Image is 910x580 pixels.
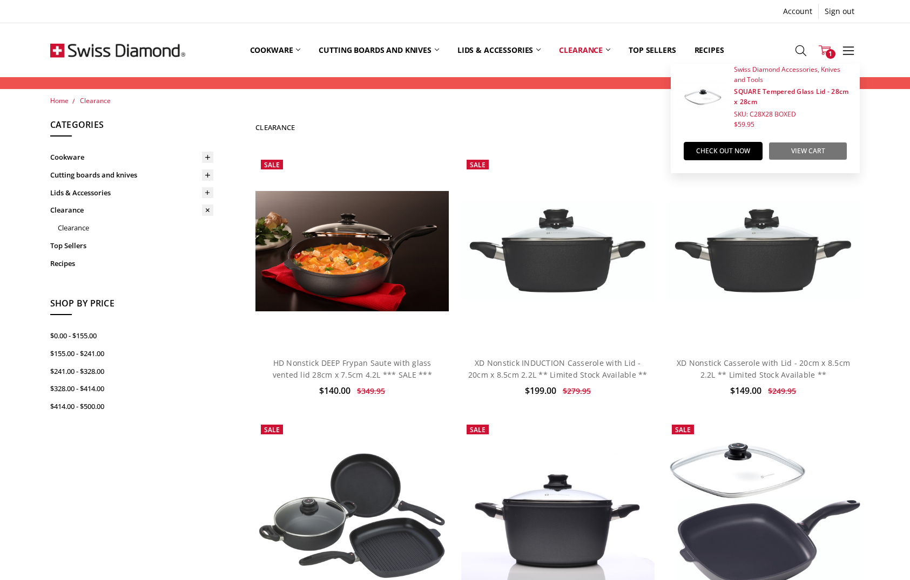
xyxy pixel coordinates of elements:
[309,26,448,74] a: Cutting boards and knives
[826,49,835,59] span: 1
[80,96,111,105] a: Clearance
[255,154,449,347] a: HD Nonstick DEEP Frypan Saute with glass vented lid 28cm x 7.5cm 4.2L *** SALE ***
[50,23,185,77] img: Free Shipping On Every Order
[734,64,853,85] span: Swiss Diamond Accessories, Knives and Tools
[50,148,213,166] a: Cookware
[357,386,385,396] span: $349.95
[813,37,837,64] a: 1
[525,385,556,397] span: $199.00
[734,87,848,106] a: SQUARE Tempered Glass Lid - 28cm x 28cm
[666,202,860,300] img: XD Nonstick Casserole with Lid - 20cm x 8.5cm 2.2L side view
[264,160,280,169] span: Sale
[461,154,655,347] a: XD Nonstick INDUCTION Casserole with Lid - 20cm x 8.5cm 2.2L ** Limited Stock Available **
[50,297,213,315] h5: Shop By Price
[273,358,432,380] a: HD Nonstick DEEP Frypan Saute with glass vented lid 28cm x 7.5cm 4.2L *** SALE ***
[550,26,619,74] a: Clearance
[677,358,850,380] a: XD Nonstick Casserole with Lid - 20cm x 8.5cm 2.2L ** Limited Stock Available **
[50,327,213,345] a: $0.00 - $155.00
[769,142,847,160] a: View Cart
[750,110,796,119] span: C28X28 BOXED
[777,4,818,19] a: Account
[563,386,591,396] span: $279.95
[50,201,213,219] a: Clearance
[819,4,860,19] a: Sign out
[255,191,449,311] img: HD Nonstick DEEP Frypan Saute with glass vented lid 28cm x 7.5cm 4.2L *** SALE ***
[675,425,691,434] span: Sale
[50,237,213,255] a: Top Sellers
[676,70,730,124] img: SQUARE Tempered Glass Lid - 28cm x 28cm
[470,160,486,169] span: Sale
[734,119,853,129] span: $59.95
[50,118,213,137] h5: Categories
[619,26,685,74] a: Top Sellers
[768,386,796,396] span: $249.95
[50,398,213,415] a: $414.00 - $500.00
[50,345,213,363] a: $155.00 - $241.00
[468,358,648,380] a: XD Nonstick INDUCTION Casserole with Lid - 20cm x 8.5cm 2.2L ** Limited Stock Available **
[684,142,763,160] a: Check out now
[241,26,310,74] a: Cookware
[685,26,733,74] a: Recipes
[734,110,748,119] span: SKU:
[319,385,350,397] span: $140.00
[50,96,69,105] a: Home
[50,166,213,184] a: Cutting boards and knives
[58,219,213,237] a: Clearance
[50,363,213,380] a: $241.00 - $328.00
[255,123,295,132] h1: Clearance
[666,154,860,347] a: XD Nonstick Casserole with Lid - 20cm x 8.5cm 2.2L side view
[50,255,213,272] a: Recipes
[470,425,486,434] span: Sale
[448,26,550,74] a: Lids & Accessories
[461,202,655,300] img: XD Nonstick INDUCTION Casserole with Lid - 20cm x 8.5cm 2.2L ** Limited Stock Available **
[730,385,761,397] span: $149.00
[50,380,213,398] a: $328.00 - $414.00
[264,425,280,434] span: Sale
[50,184,213,202] a: Lids & Accessories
